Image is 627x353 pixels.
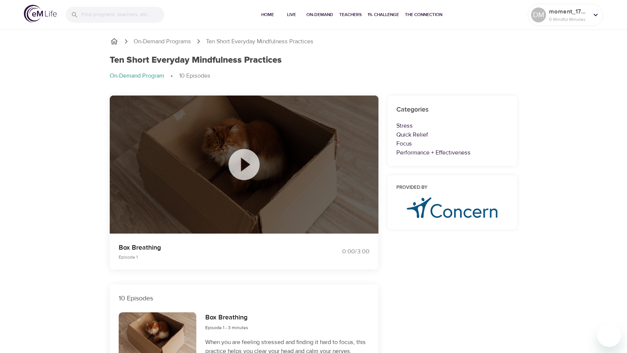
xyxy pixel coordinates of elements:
p: Box Breathing [119,243,305,253]
span: On-Demand [306,11,333,19]
span: 1% Challenge [368,11,399,19]
p: Focus [396,139,508,148]
div: 0:00 / 3:00 [313,247,369,256]
input: Find programs, teachers, etc... [81,7,164,23]
div: DM [531,7,546,22]
iframe: Button to launch messaging window [597,323,621,347]
a: On-Demand Programs [134,37,191,46]
p: Performance + Effectiveness [396,148,508,157]
h6: Provided by [396,184,508,192]
span: Home [259,11,277,19]
p: Quick Relief [396,130,508,139]
p: 0 Mindful Minutes [549,16,589,23]
p: Stress [396,121,508,130]
span: Teachers [339,11,362,19]
h6: Categories [396,104,508,115]
h6: Box Breathing [205,312,248,323]
p: 10 Episodes [179,72,210,80]
img: logo [24,5,57,22]
h1: Ten Short Everyday Mindfulness Practices [110,55,282,66]
span: Live [283,11,300,19]
span: Episode 1 - 3 minutes [205,325,248,331]
p: moment_1758818950 [549,7,589,16]
img: concern-logo%20%281%29.png [407,197,498,218]
p: Episode 1 [119,254,305,260]
p: Ten Short Everyday Mindfulness Practices [206,37,313,46]
span: The Connection [405,11,442,19]
p: On-Demand Program [110,72,164,80]
nav: breadcrumb [110,37,517,46]
nav: breadcrumb [110,72,517,81]
p: 10 Episodes [119,293,369,303]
